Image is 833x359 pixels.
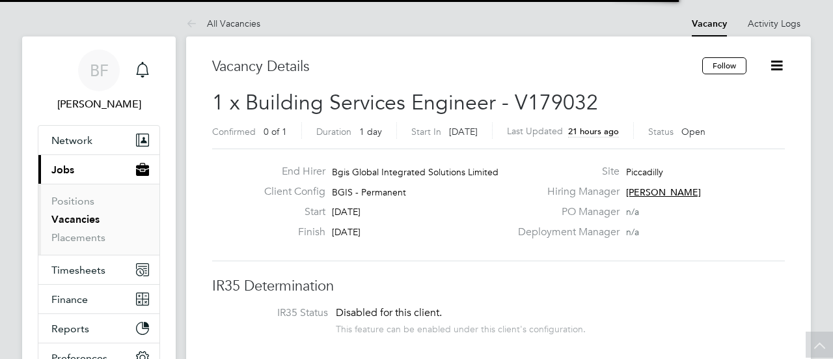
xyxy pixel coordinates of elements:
[332,226,361,238] span: [DATE]
[254,165,325,179] label: End Hirer
[38,155,159,184] button: Jobs
[254,185,325,199] label: Client Config
[626,226,639,238] span: n/a
[254,205,325,219] label: Start
[90,62,109,79] span: BF
[332,206,361,218] span: [DATE]
[51,323,89,335] span: Reports
[51,293,88,306] span: Finance
[38,255,159,284] button: Timesheets
[254,225,325,239] label: Finish
[316,126,351,137] label: Duration
[51,195,94,207] a: Positions
[51,264,105,276] span: Timesheets
[626,186,701,198] span: [PERSON_NAME]
[38,96,160,112] span: Bobby Fuller
[38,285,159,313] button: Finance
[225,306,328,320] label: IR35 Status
[186,18,260,29] a: All Vacancies
[411,126,441,137] label: Start In
[510,225,620,239] label: Deployment Manager
[681,126,705,137] span: Open
[212,90,598,115] span: 1 x Building Services Engineer - V179032
[38,184,159,255] div: Jobs
[626,206,639,218] span: n/a
[212,126,256,137] label: Confirmed
[510,205,620,219] label: PO Manager
[51,213,100,225] a: Vacancies
[702,57,746,74] button: Follow
[648,126,674,137] label: Status
[332,166,498,178] span: Bgis Global Integrated Solutions Limited
[51,134,92,147] span: Network
[449,126,478,137] span: [DATE]
[264,126,287,137] span: 0 of 1
[510,185,620,199] label: Hiring Manager
[748,18,800,29] a: Activity Logs
[359,126,382,137] span: 1 day
[51,231,105,244] a: Placements
[38,314,159,343] button: Reports
[507,125,563,137] label: Last Updated
[212,57,702,76] h3: Vacancy Details
[692,18,727,29] a: Vacancy
[38,126,159,154] button: Network
[51,164,74,176] span: Jobs
[332,186,406,198] span: BGIS - Permanent
[336,306,442,319] span: Disabled for this client.
[38,50,160,112] a: BF[PERSON_NAME]
[626,166,663,178] span: Piccadilly
[212,277,785,296] h3: IR35 Determination
[510,165,620,179] label: Site
[336,320,586,335] div: This feature can be enabled under this client's configuration.
[568,126,619,137] span: 21 hours ago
